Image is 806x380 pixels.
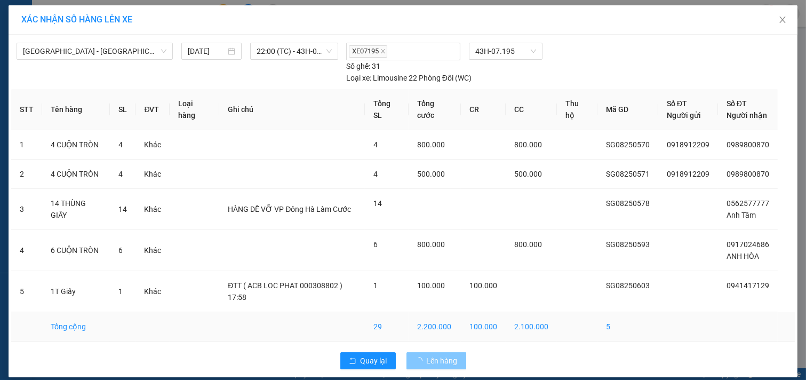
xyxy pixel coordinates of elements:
span: Loại xe: [346,72,371,84]
th: Loại hàng [170,89,219,130]
span: Số ĐT [727,99,747,108]
span: 100.000 [469,281,497,290]
span: Anh Tâm [727,211,756,219]
td: 6 CUỘN TRÒN [42,230,110,271]
span: close [778,15,787,24]
span: Người gửi [667,111,701,120]
span: 0941417129 [60,31,119,43]
td: 1T Giấy [42,271,110,312]
span: 4 [118,140,123,149]
span: CC: [59,70,75,82]
span: SG08250571 [606,170,650,178]
span: 100.000 [417,281,445,290]
td: 5 [597,312,658,342]
span: 4 [373,170,378,178]
span: CR: [3,70,19,82]
span: Lên hàng [427,355,458,367]
span: [GEOGRAPHIC_DATA] [60,54,156,66]
td: Khác [135,271,170,312]
span: SG08250593 [606,240,650,249]
span: 100.000 [21,70,59,82]
span: ĐTT ( ACB LOC PHAT 000308802 ) 17:58 [228,281,342,302]
span: Sài Gòn - Đà Lạt [23,43,166,59]
td: 4 [11,230,42,271]
th: Ghi chú [219,89,365,130]
td: 2.100.000 [506,312,557,342]
button: Lên hàng [406,352,466,369]
th: Tên hàng [42,89,110,130]
span: 0562577777 [727,199,769,208]
span: 43H-07.195 [475,43,536,59]
td: 2 [11,160,42,189]
td: Khác [135,160,170,189]
p: Gửi: [4,18,59,41]
span: Số ghế: [346,60,370,72]
span: SG08250603 [606,281,650,290]
span: 0989800870 [727,140,769,149]
button: rollbackQuay lại [340,352,396,369]
td: 2.200.000 [409,312,461,342]
td: Tổng cộng [42,312,110,342]
span: close [380,49,386,54]
td: 3 [11,189,42,230]
td: 1 [11,130,42,160]
th: Tổng cước [409,89,461,130]
th: SL [110,89,135,130]
button: Close [768,5,797,35]
td: Khác [135,189,170,230]
span: SG08250578 [606,199,650,208]
span: Quay lại [361,355,387,367]
th: ĐVT [135,89,170,130]
span: 800.000 [417,240,445,249]
th: Thu hộ [557,89,597,130]
td: 29 [365,312,409,342]
span: 800.000 [417,140,445,149]
span: ANH HÒA [727,252,759,260]
span: 0 [77,70,83,82]
span: Lấy: [4,44,52,54]
span: VP 330 [PERSON_NAME] [60,6,136,29]
span: 500.000 [514,170,542,178]
span: Người nhận [727,111,767,120]
td: Khác [135,130,170,160]
span: XÁC NHẬN SỐ HÀNG LÊN XE [21,14,132,25]
span: VP An Sương [4,18,50,41]
span: 14 [118,205,127,213]
p: Nhận: [60,6,156,29]
th: Mã GD [597,89,658,130]
span: 14 [373,199,382,208]
td: 14 THÙNG GIẤY [42,189,110,230]
th: CR [461,89,506,130]
span: 1 [373,281,378,290]
td: 4 CUỘN TRÒN [42,160,110,189]
td: 5 [11,271,42,312]
th: CC [506,89,557,130]
span: 800.000 [514,140,542,149]
td: 4 CUỘN TRÒN [42,130,110,160]
td: 100.000 [461,312,506,342]
span: 0918912209 [667,170,709,178]
span: rollback [349,357,356,366]
span: 800.000 [514,240,542,249]
span: 0918912209 [667,140,709,149]
span: HÀNG DỄ VỠ VP Đông Hà Làm Cước [228,205,351,213]
span: 6 [373,240,378,249]
span: 1 [118,287,123,296]
th: STT [11,89,42,130]
span: SG08250570 [606,140,650,149]
th: Tổng SL [365,89,409,130]
span: Giao: [60,44,156,66]
span: loading [415,357,427,365]
td: Khác [135,230,170,271]
span: 0917024686 [727,240,769,249]
div: 31 [346,60,380,72]
span: 500.000 [417,170,445,178]
span: Số ĐT [667,99,687,108]
div: Limousine 22 Phòng Đôi (WC) [346,72,472,84]
span: 4 [373,140,378,149]
span: XE07195 [349,45,387,58]
input: 15/08/2025 [188,45,226,57]
span: 6 [118,246,123,255]
span: 4 [118,170,123,178]
span: 22:00 (TC) - 43H-07.195 [257,43,332,59]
